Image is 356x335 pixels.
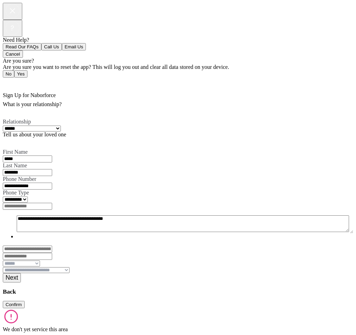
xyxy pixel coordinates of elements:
button: No [3,70,14,78]
button: Read Our FAQs [3,43,41,50]
button: Cancel [3,50,23,58]
div: Tell us about your loved one [3,131,353,149]
div: Are you sure? [3,58,353,64]
span: Phone Number [3,176,36,182]
span: Relationship [3,119,31,125]
span: First Name [3,149,28,155]
button: Email Us [62,43,86,50]
a: Back [3,80,18,86]
button: Yes [14,70,27,78]
div: Need Help? [3,37,353,43]
button: Confirm [3,301,25,308]
button: Next [3,273,21,282]
a: Back [3,288,16,295]
span: Sign Up for Naborforce [3,92,56,98]
div: We don't yet service this area [3,308,353,333]
span: Last Name [3,162,27,168]
span: Back [7,80,18,86]
div: What is your relationship? [3,101,353,119]
button: Call Us [41,43,62,50]
span: Phone Type [3,190,29,196]
div: Are you sure you want to reset the app? This will log you out and clear all data stored on your d... [3,64,353,70]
